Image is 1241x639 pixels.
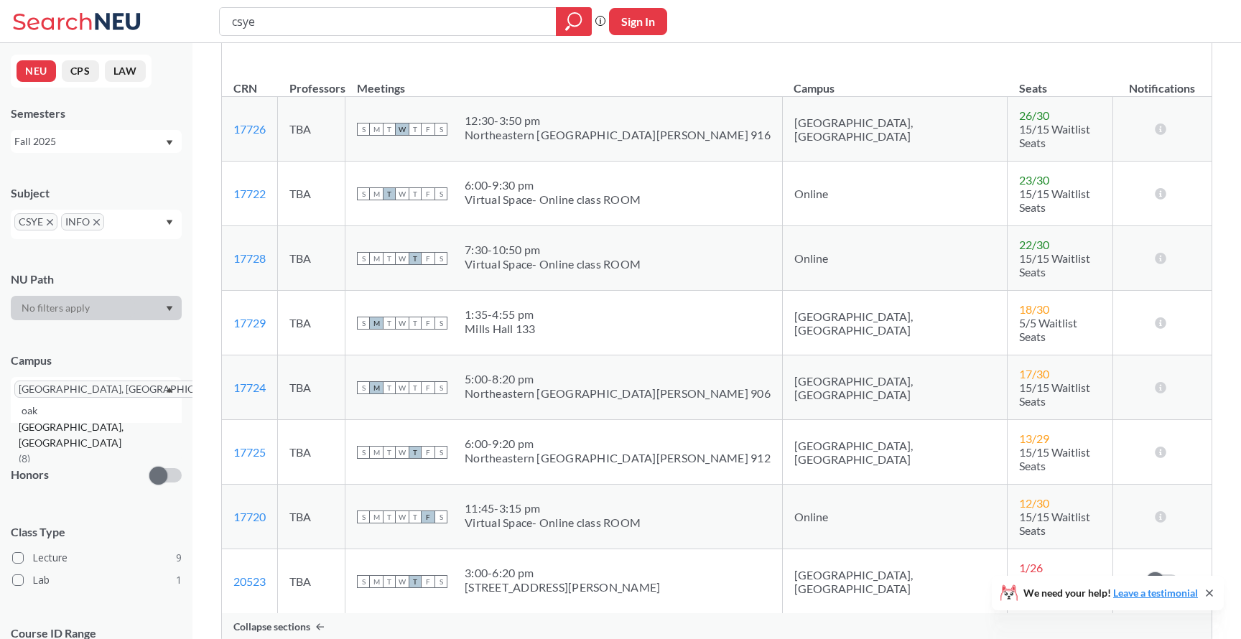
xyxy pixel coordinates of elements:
a: 17720 [233,510,266,523]
svg: X to remove pill [93,219,100,225]
div: Virtual Space- Online class ROOM [465,192,641,207]
td: [GEOGRAPHIC_DATA], [GEOGRAPHIC_DATA] [782,549,1007,614]
span: M [370,123,383,136]
span: T [383,381,396,394]
p: Honors [11,467,49,483]
span: T [409,510,422,523]
svg: Dropdown arrow [166,220,173,225]
span: W [396,381,409,394]
span: F [422,446,434,459]
div: NU Path [11,271,182,287]
span: [GEOGRAPHIC_DATA], [GEOGRAPHIC_DATA]X to remove pill [14,381,243,398]
div: Dropdown arrow [11,296,182,320]
td: TBA [278,420,345,485]
span: T [409,381,422,394]
div: Northeastern [GEOGRAPHIC_DATA][PERSON_NAME] 906 [465,386,771,401]
span: Class Type [11,524,182,540]
div: magnifying glass [556,7,592,36]
span: T [383,187,396,200]
label: Lab [12,571,182,589]
td: TBA [278,549,345,614]
span: M [370,446,383,459]
span: F [422,575,434,588]
svg: Dropdown arrow [166,387,173,393]
span: S [357,446,370,459]
span: S [434,510,447,523]
span: T [383,510,396,523]
div: Mills Hall 133 [465,322,536,336]
span: 15/15 Waitlist Seats [1019,574,1090,602]
button: Sign In [609,8,667,35]
span: F [422,317,434,330]
span: W [396,317,409,330]
th: Seats [1008,66,1112,97]
span: S [434,123,447,136]
a: 17726 [233,122,266,136]
span: 13 / 29 [1019,432,1049,445]
span: M [370,575,383,588]
a: 17729 [233,316,266,330]
th: Campus [782,66,1007,97]
span: M [370,510,383,523]
td: TBA [278,291,345,355]
th: Notifications [1112,66,1212,97]
span: 15/15 Waitlist Seats [1019,251,1090,279]
span: S [434,317,447,330]
td: [GEOGRAPHIC_DATA], [GEOGRAPHIC_DATA] [782,97,1007,162]
span: M [370,187,383,200]
span: T [409,575,422,588]
span: T [383,317,396,330]
a: 17728 [233,251,266,265]
div: Virtual Space- Online class ROOM [465,516,641,530]
span: 1 / 26 [1019,561,1043,574]
a: 20523 [233,574,266,588]
button: NEU [17,60,56,82]
span: 15/15 Waitlist Seats [1019,445,1090,472]
span: S [357,510,370,523]
label: Lecture [12,549,182,567]
button: LAW [105,60,146,82]
td: [GEOGRAPHIC_DATA], [GEOGRAPHIC_DATA] [782,355,1007,420]
span: T [383,446,396,459]
div: 6:00 - 9:20 pm [465,437,771,451]
span: W [396,123,409,136]
td: TBA [278,226,345,291]
div: 1:35 - 4:55 pm [465,307,536,322]
span: 15/15 Waitlist Seats [1019,381,1090,408]
span: T [383,252,396,265]
span: [GEOGRAPHIC_DATA], [GEOGRAPHIC_DATA] [19,419,181,451]
span: T [409,446,422,459]
span: S [434,575,447,588]
div: Campus [11,353,182,368]
div: 6:00 - 9:30 pm [465,178,641,192]
td: Online [782,485,1007,549]
span: W [396,575,409,588]
th: Professors [278,66,345,97]
a: 17725 [233,445,266,459]
svg: Dropdown arrow [166,306,173,312]
span: F [422,187,434,200]
span: 1 [176,572,182,588]
span: S [357,252,370,265]
span: S [434,381,447,394]
div: Subject [11,185,182,201]
span: S [357,381,370,394]
span: 9 [176,550,182,566]
span: 15/15 Waitlist Seats [1019,122,1090,149]
span: W [396,510,409,523]
span: W [396,446,409,459]
div: Semesters [11,106,182,121]
div: Fall 2025 [14,134,164,149]
div: Northeastern [GEOGRAPHIC_DATA][PERSON_NAME] 916 [465,128,771,142]
span: F [422,123,434,136]
span: S [357,317,370,330]
span: 18 / 30 [1019,302,1049,316]
span: Collapse sections [233,620,310,633]
a: 17722 [233,187,266,200]
span: ( 8 ) [19,452,30,465]
td: TBA [278,162,345,226]
div: [STREET_ADDRESS][PERSON_NAME] [465,580,660,594]
span: S [434,187,447,200]
div: Fall 2025Dropdown arrow [11,130,182,153]
span: S [357,575,370,588]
